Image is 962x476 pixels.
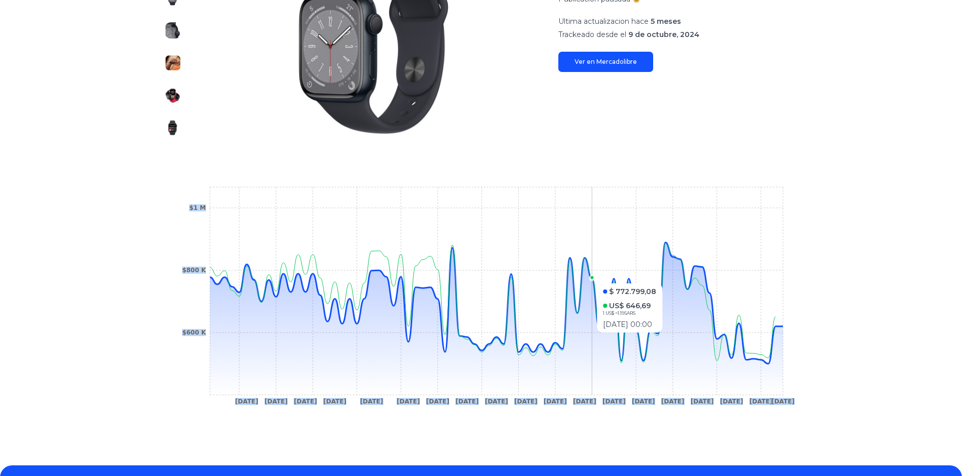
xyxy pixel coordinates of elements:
a: Ver en Mercadolibre [558,52,653,72]
tspan: [DATE] [661,398,684,405]
tspan: $1 M [189,204,206,211]
img: Apple Watch Series 8 GPS - Caja de aluminio 41 mm [165,87,181,103]
span: 9 de octubre, 2024 [628,30,699,39]
img: Apple Watch Series 8 GPS - Caja de aluminio 41 mm [165,55,181,71]
tspan: [DATE] [426,398,449,405]
tspan: [DATE] [360,398,383,405]
tspan: [DATE] [573,398,596,405]
tspan: [DATE] [544,398,567,405]
tspan: [DATE] [235,398,258,405]
tspan: $800 K [182,267,206,274]
tspan: [DATE] [690,398,714,405]
tspan: [DATE] [514,398,538,405]
tspan: [DATE] [323,398,346,405]
tspan: [DATE] [631,398,655,405]
img: Apple Watch Series 8 GPS - Caja de aluminio 41 mm [165,22,181,39]
tspan: [DATE] [771,398,795,405]
img: Apple Watch Series 8 GPS - Caja de aluminio 41 mm [165,120,181,136]
tspan: $600 K [182,329,206,336]
tspan: [DATE] [294,398,317,405]
tspan: [DATE] [720,398,743,405]
tspan: [DATE] [264,398,288,405]
tspan: [DATE] [485,398,508,405]
tspan: [DATE] [397,398,420,405]
tspan: [DATE] [455,398,479,405]
span: Trackeado desde el [558,30,626,39]
tspan: [DATE] [602,398,625,405]
span: 5 meses [651,17,681,26]
tspan: [DATE] [749,398,772,405]
span: Ultima actualizacion hace [558,17,649,26]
